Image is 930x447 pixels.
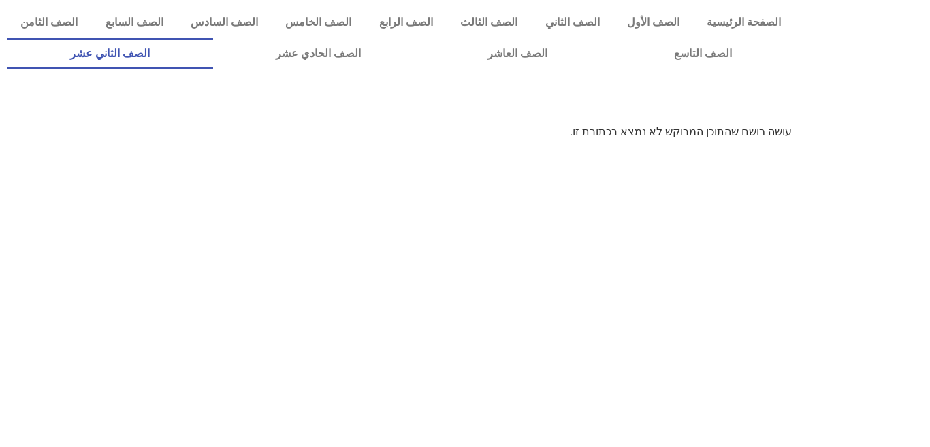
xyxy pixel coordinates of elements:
a: الصف العاشر [424,38,611,69]
a: الصف الخامس [272,7,365,38]
a: الصف الثالث [447,7,531,38]
a: الصف الثاني [531,7,613,38]
a: الصفحة الرئيسية [693,7,795,38]
a: الصف الثاني عشر [7,38,213,69]
a: الصف التاسع [611,38,795,69]
a: الصف السادس [177,7,272,38]
a: الصف الثامن [7,7,91,38]
a: الصف الحادي عشر [213,38,425,69]
a: الصف الأول [613,7,693,38]
p: עושה רושם שהתוכן המבוקש לא נמצא בכתובת זו. [138,124,792,140]
a: الصف السابع [91,7,176,38]
a: الصف الرابع [366,7,447,38]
